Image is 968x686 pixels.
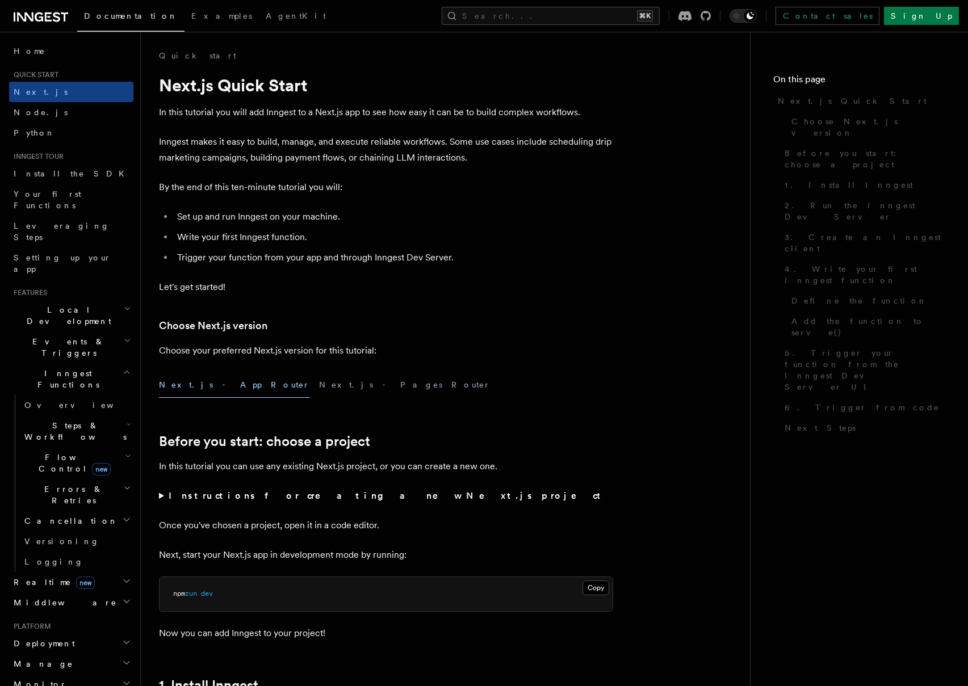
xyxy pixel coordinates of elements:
p: Now you can add Inngest to your project! [159,625,613,641]
div: Inngest Functions [9,395,133,572]
span: Your first Functions [14,190,81,210]
a: 1. Install Inngest [780,175,945,195]
a: Contact sales [776,7,879,25]
button: Events & Triggers [9,331,133,363]
a: Choose Next.js version [787,111,945,143]
span: Manage [9,658,73,670]
a: Next.js [9,82,133,102]
span: 1. Install Inngest [785,179,913,191]
a: Add the function to serve() [787,311,945,343]
button: Middleware [9,592,133,613]
span: Inngest Functions [9,368,123,390]
span: AgentKit [266,11,326,20]
a: 4. Write your first Inngest function [780,259,945,291]
a: Home [9,41,133,61]
button: Flow Controlnew [20,447,133,479]
span: Steps & Workflows [20,420,127,443]
a: Your first Functions [9,184,133,216]
button: Realtimenew [9,572,133,592]
span: new [92,463,111,475]
p: In this tutorial you can use any existing Next.js project, or you can create a new one. [159,458,613,474]
span: Python [14,128,55,137]
span: Middleware [9,597,117,608]
span: Deployment [9,638,75,649]
span: Home [14,45,45,57]
span: new [76,576,95,589]
span: Before you start: choose a project [785,148,945,170]
button: Copy [583,580,609,595]
span: Choose Next.js version [791,116,945,138]
span: Setting up your app [14,253,111,273]
a: Before you start: choose a project [159,434,370,449]
button: Next.js - App Router [159,372,310,398]
span: Leveraging Steps [14,221,110,242]
a: 6. Trigger from code [780,397,945,418]
span: run [185,590,197,597]
strong: Instructions for creating a new Next.js project [169,490,605,501]
a: Logging [20,552,133,572]
button: Local Development [9,300,133,331]
button: Toggle dark mode [730,9,757,23]
a: 5. Trigger your function from the Inngest Dev Server UI [780,343,945,397]
a: Sign Up [884,7,959,25]
span: Next Steps [785,422,856,434]
span: Examples [191,11,252,20]
p: Inngest makes it easy to build, manage, and execute reliable workflows. Some use cases include sc... [159,134,613,166]
summary: Instructions for creating a new Next.js project [159,488,613,504]
a: Choose Next.js version [159,318,267,334]
li: Trigger your function from your app and through Inngest Dev Server. [174,250,613,266]
span: Realtime [9,576,95,588]
p: Choose your preferred Next.js version for this tutorial: [159,343,613,359]
button: Search...⌘K [442,7,660,25]
span: Inngest tour [9,152,64,161]
span: Cancellation [20,515,118,527]
p: Once you've chosen a project, open it in a code editor. [159,517,613,533]
button: Next.js - Pages Router [319,372,491,398]
a: Next.js Quick Start [773,91,945,111]
button: Errors & Retries [20,479,133,511]
span: Logging [24,557,83,566]
button: Steps & Workflows [20,415,133,447]
p: Next, start your Next.js app in development mode by running: [159,547,613,563]
span: Install the SDK [14,169,131,178]
span: Documentation [84,11,178,20]
span: Define the function [791,295,927,306]
span: Flow Control [20,452,125,474]
a: Python [9,123,133,143]
a: Node.js [9,102,133,123]
span: Features [9,288,47,297]
kbd: ⌘K [637,10,653,22]
a: Leveraging Steps [9,216,133,247]
a: Next Steps [780,418,945,438]
h4: On this page [773,73,945,91]
span: Next.js [14,87,68,96]
a: 3. Create an Inngest client [780,227,945,259]
span: Local Development [9,304,124,327]
span: Next.js Quick Start [778,95,927,107]
p: In this tutorial you will add Inngest to a Next.js app to see how easy it can be to build complex... [159,104,613,120]
a: AgentKit [259,3,333,31]
a: Documentation [77,3,185,32]
span: npm [173,590,185,597]
span: 6. Trigger from code [785,402,940,413]
button: Manage [9,654,133,674]
h1: Next.js Quick Start [159,75,613,95]
a: Define the function [787,291,945,311]
span: 4. Write your first Inngest function [785,263,945,286]
span: Events & Triggers [9,336,124,359]
span: Quick start [9,70,58,79]
a: Setting up your app [9,247,133,279]
a: Install the SDK [9,163,133,184]
span: Overview [24,401,141,410]
a: Before you start: choose a project [780,143,945,175]
a: Overview [20,395,133,415]
a: Examples [185,3,259,31]
a: Versioning [20,531,133,552]
button: Inngest Functions [9,363,133,395]
button: Cancellation [20,511,133,531]
p: By the end of this ten-minute tutorial you will: [159,179,613,195]
span: 2. Run the Inngest Dev Server [785,200,945,222]
li: Set up and run Inngest on your machine. [174,209,613,225]
span: 5. Trigger your function from the Inngest Dev Server UI [785,347,945,393]
li: Write your first Inngest function. [174,229,613,245]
